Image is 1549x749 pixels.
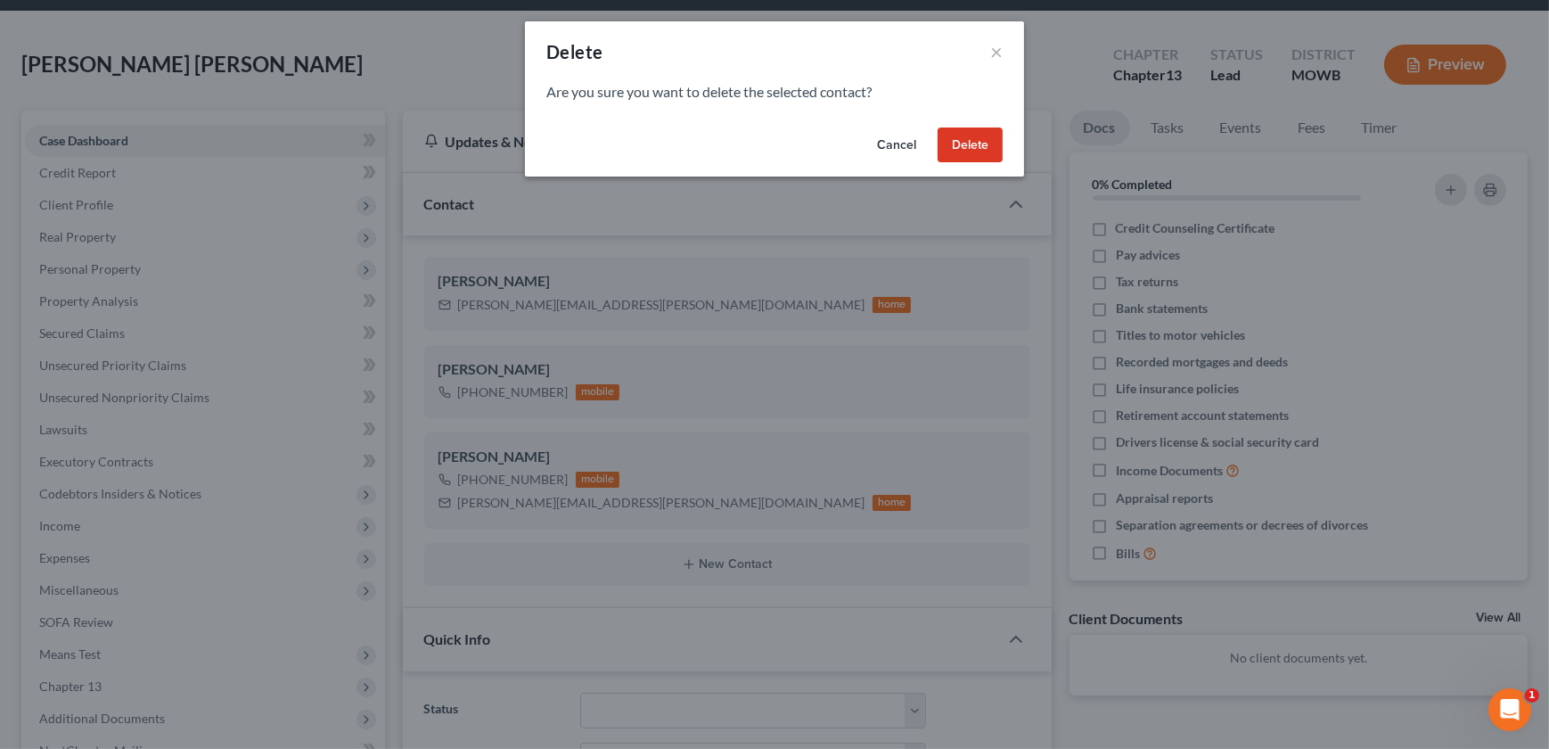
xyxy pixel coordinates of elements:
div: Delete [546,39,602,64]
iframe: Intercom live chat [1488,688,1531,731]
span: 1 [1525,688,1539,703]
button: × [990,41,1003,62]
button: Delete [938,128,1003,163]
button: Cancel [863,128,930,163]
p: Are you sure you want to delete the selected contact? [546,82,1003,103]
